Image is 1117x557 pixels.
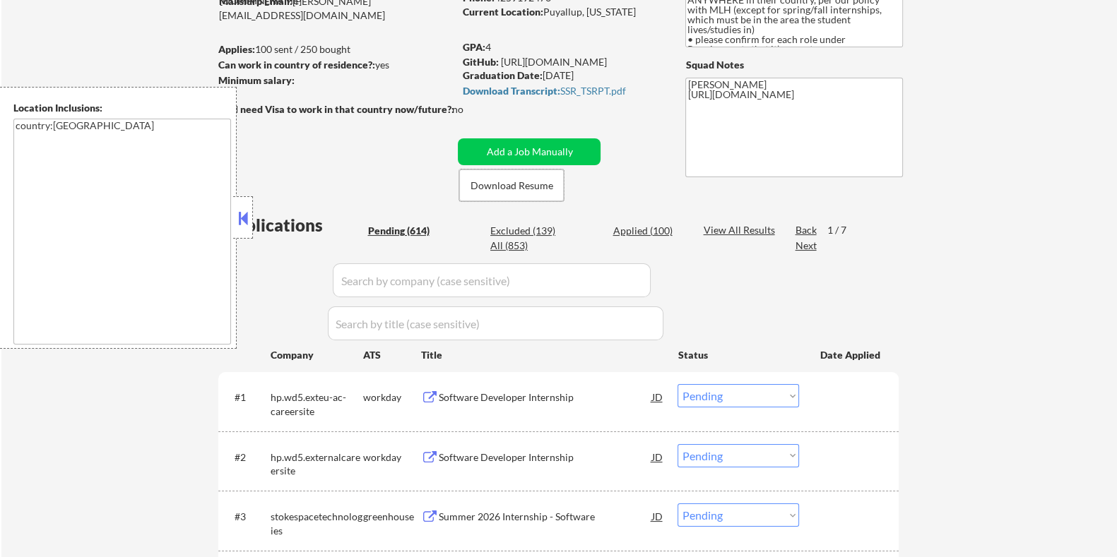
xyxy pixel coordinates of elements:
div: hp.wd5.exteu-ac-careersite [270,390,362,418]
input: Search by title (case sensitive) [328,306,663,340]
strong: GitHub: [462,56,498,68]
div: Excluded (139) [490,224,561,238]
div: All (853) [490,239,561,253]
div: ATS [362,348,420,362]
div: Summer 2026 Internship - Software [438,510,651,524]
div: no [451,102,492,116]
div: stokespacetechnologies [270,510,362,537]
div: #3 [234,510,259,524]
strong: Current Location: [462,6,543,18]
div: SSR_TSRPT.pdf [462,86,658,96]
strong: Can work in country of residence?: [218,59,374,71]
strong: Applies: [218,43,254,55]
strong: Will need Visa to work in that country now/future?: [218,103,454,115]
div: Next [795,239,817,253]
div: View All Results [703,223,779,237]
div: Title [420,348,664,362]
div: Status [678,342,799,367]
div: #2 [234,450,259,465]
a: [URL][DOMAIN_NAME] [500,56,606,68]
div: JD [650,503,664,529]
div: JD [650,444,664,469]
div: 1 / 7 [827,223,859,237]
div: greenhouse [362,510,420,524]
div: workday [362,450,420,465]
strong: Download Transcript: [462,85,560,97]
div: Company [270,348,362,362]
div: Applications [223,217,362,234]
div: yes [218,58,449,72]
div: Pending (614) [367,224,438,238]
div: Date Applied [820,348,882,362]
div: Squad Notes [685,58,903,72]
div: Back [795,223,817,237]
div: hp.wd5.externalcareersite [270,450,362,478]
button: Add a Job Manually [458,138,601,165]
div: JD [650,384,664,409]
div: Location Inclusions: [13,101,231,115]
div: Software Developer Internship [438,390,651,405]
strong: Graduation Date: [462,69,542,81]
div: 100 sent / 250 bought [218,42,453,56]
div: Applied (100) [613,224,683,238]
strong: GPA: [462,41,485,53]
div: #1 [234,390,259,405]
div: Puyallup, [US_STATE] [462,5,662,19]
button: Download Resume [459,169,564,201]
a: Download Transcript:SSR_TSRPT.pdf [462,85,658,100]
div: [DATE] [462,68,662,83]
input: Search by company (case sensitive) [333,263,651,297]
div: Software Developer Internship [438,450,651,465]
div: workday [362,390,420,405]
div: 4 [462,40,664,54]
strong: Minimum salary: [218,74,294,86]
